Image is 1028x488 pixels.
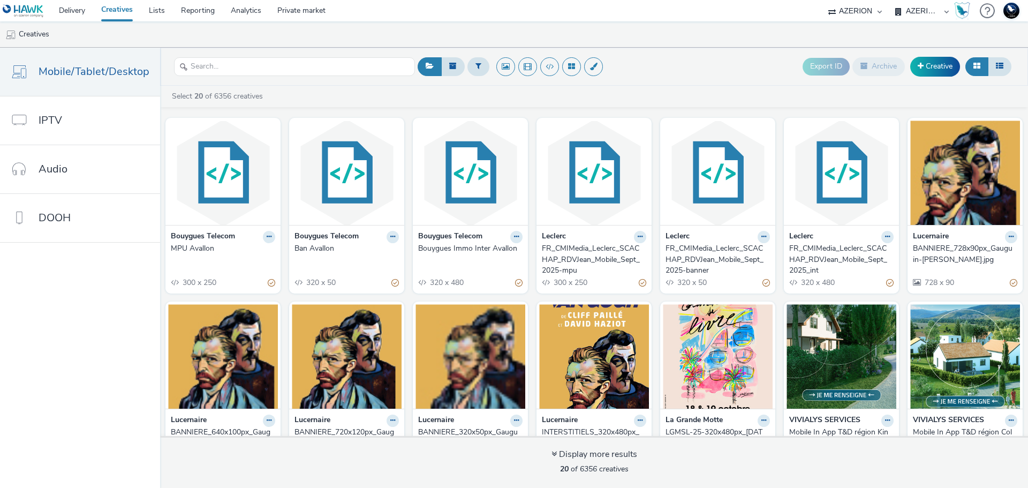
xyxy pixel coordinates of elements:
[418,231,482,243] strong: Bouygues Telecom
[789,231,813,243] strong: Leclerc
[268,277,275,288] div: Partially valid
[39,210,71,226] span: DOOH
[913,415,984,427] strong: VIVIALYS SERVICES
[787,304,896,409] img: Mobile In App T&D région Kingersheim_320x480_15.09.2025 visual
[666,427,766,449] div: LGMSL-25-320x480px_[DATE]
[988,57,1011,76] button: Table
[913,243,1013,265] div: BANNIERE_728x90px_Gauguin-[PERSON_NAME].jpg
[666,243,770,276] a: FR_CMIMedia_Leclerc_SCACHAP_RDVJean_Mobile_Sept_2025-banner
[913,243,1017,265] a: BANNIERE_728x90px_Gauguin-[PERSON_NAME].jpg
[1010,277,1017,288] div: Partially valid
[515,277,523,288] div: Partially valid
[418,243,523,254] a: Bouygues Immo Inter Avallon
[789,427,894,460] a: Mobile In App T&D région Kingersheim_320x480_15.09.2025
[171,427,275,449] a: BANNIERE_640x100px_Gauguin-[PERSON_NAME].jpg
[39,64,149,79] span: Mobile/Tablet/Desktop
[1003,3,1019,19] img: Support Hawk
[789,243,894,276] a: FR_CMIMedia_Leclerc_SCACHAP_RDVJean_Mobile_Sept_2025_int
[294,243,395,254] div: Ban Avallon
[910,304,1020,409] img: Mobile In App T&D région Colmar_320x480_15.09.2025 visual
[542,243,642,276] div: FR_CMIMedia_Leclerc_SCACHAP_RDVJean_Mobile_Sept_2025-mpu
[418,243,518,254] div: Bouygues Immo Inter Avallon
[539,121,649,225] img: FR_CMIMedia_Leclerc_SCACHAP_RDVJean_Mobile_Sept_2025-mpu visual
[542,427,646,449] a: INTERSTITIELS_320x480px_Gauguin-Van-Gogh.jpg
[910,121,1020,225] img: BANNIERE_728x90px_Gauguin-Van-Gogh.jpg visual
[553,277,587,288] span: 300 x 250
[762,277,770,288] div: Partially valid
[560,464,569,474] strong: 20
[787,121,896,225] img: FR_CMIMedia_Leclerc_SCACHAP_RDVJean_Mobile_Sept_2025_int visual
[542,231,566,243] strong: Leclerc
[429,277,464,288] span: 320 x 480
[171,231,235,243] strong: Bouygues Telecom
[542,243,646,276] a: FR_CMIMedia_Leclerc_SCACHAP_RDVJean_Mobile_Sept_2025-mpu
[789,415,860,427] strong: VIVIALYS SERVICES
[789,243,889,276] div: FR_CMIMedia_Leclerc_SCACHAP_RDVJean_Mobile_Sept_2025_int
[194,91,203,101] strong: 20
[560,464,629,474] span: of 6356 creatives
[294,427,399,449] a: BANNIERE_720x120px_Gauguin-Van-Gogh.jpg
[639,277,646,288] div: Partially valid
[39,161,67,177] span: Audio
[292,304,402,409] img: BANNIERE_720x120px_Gauguin-Van-Gogh.jpg visual
[294,231,359,243] strong: Bouygues Telecom
[954,2,974,19] a: Hawk Academy
[418,415,454,427] strong: Lucernaire
[852,57,905,76] button: Archive
[965,57,988,76] button: Grid
[415,304,525,409] img: BANNIERE_320x50px_Gauguin-Van-Gogh.jpg visual
[182,277,216,288] span: 300 x 250
[542,415,578,427] strong: Lucernaire
[294,427,395,449] div: BANNIERE_720x120px_Gauguin-Van-Gogh.jpg
[415,121,525,225] img: Bouygues Immo Inter Avallon visual
[803,58,850,75] button: Export ID
[789,427,889,460] div: Mobile In App T&D région Kingersheim_320x480_15.09.2025
[666,415,723,427] strong: La Grande Motte
[910,57,960,76] a: Creative
[666,243,766,276] div: FR_CMIMedia_Leclerc_SCACHAP_RDVJean_Mobile_Sept_2025-banner
[168,304,278,409] img: BANNIERE_640x100px_Gauguin-Van-Gogh.jpg visual
[954,2,970,19] img: Hawk Academy
[800,277,835,288] span: 320 x 480
[418,427,523,449] a: BANNIERE_320x50px_Gauguin-Van-Gogh.jpg
[294,243,399,254] a: Ban Avallon
[171,243,275,254] a: MPU Avallon
[913,427,1017,449] a: Mobile In App T&D région Colmar_320x480_15.09.2025
[174,57,415,76] input: Search...
[663,304,773,409] img: LGMSL-25-320x480px_15/09/2025 visual
[292,121,402,225] img: Ban Avallon visual
[666,427,770,449] a: LGMSL-25-320x480px_[DATE]
[39,112,62,128] span: IPTV
[168,121,278,225] img: MPU Avallon visual
[171,415,207,427] strong: Lucernaire
[5,29,16,40] img: mobile
[539,304,649,409] img: INTERSTITIELS_320x480px_Gauguin-Van-Gogh.jpg visual
[542,427,642,449] div: INTERSTITIELS_320x480px_Gauguin-Van-Gogh.jpg
[666,231,690,243] strong: Leclerc
[171,91,267,101] a: Select of 6356 creatives
[171,243,271,254] div: MPU Avallon
[294,415,330,427] strong: Lucernaire
[913,427,1013,449] div: Mobile In App T&D région Colmar_320x480_15.09.2025
[913,231,949,243] strong: Lucernaire
[3,4,44,18] img: undefined Logo
[551,448,637,461] div: Display more results
[171,427,271,449] div: BANNIERE_640x100px_Gauguin-[PERSON_NAME].jpg
[676,277,707,288] span: 320 x 50
[663,121,773,225] img: FR_CMIMedia_Leclerc_SCACHAP_RDVJean_Mobile_Sept_2025-banner visual
[391,277,399,288] div: Partially valid
[418,427,518,449] div: BANNIERE_320x50px_Gauguin-Van-Gogh.jpg
[924,277,954,288] span: 728 x 90
[886,277,894,288] div: Partially valid
[305,277,336,288] span: 320 x 50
